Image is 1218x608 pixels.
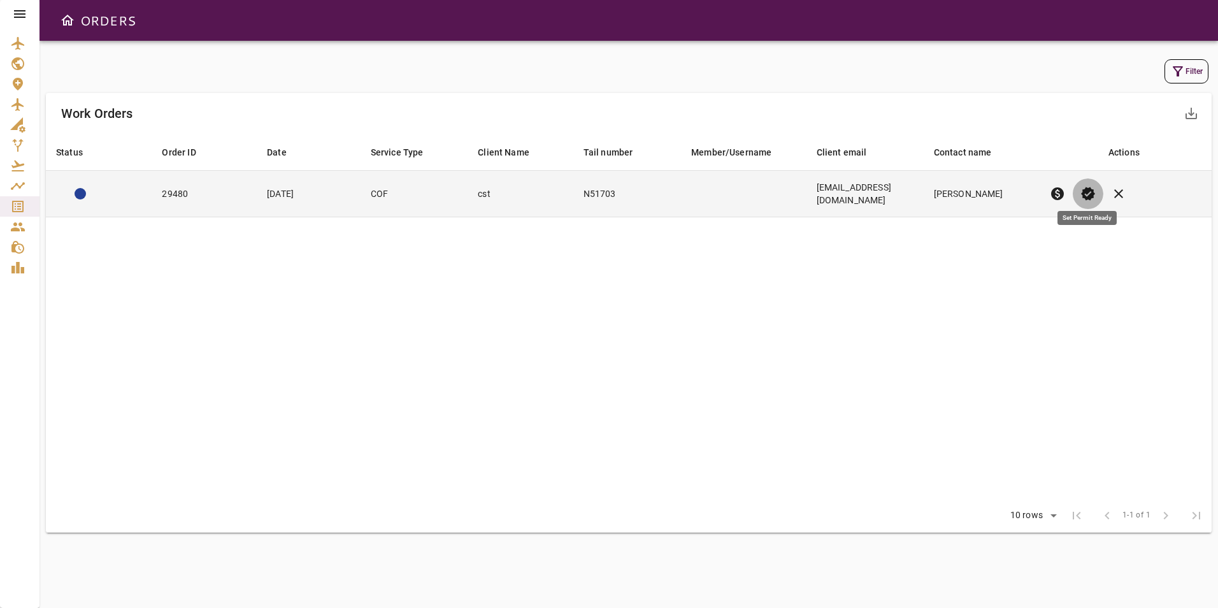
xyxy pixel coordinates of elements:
td: [EMAIL_ADDRESS][DOMAIN_NAME] [806,171,924,217]
span: Client Name [478,145,546,160]
td: N51703 [573,171,681,217]
td: [PERSON_NAME] [924,171,1039,217]
span: Status [56,145,99,160]
span: First Page [1061,500,1092,531]
span: clear [1111,186,1126,201]
div: Status [56,145,83,160]
span: Next Page [1150,500,1181,531]
td: 29480 [152,171,257,217]
button: Pre-Invoice order [1042,178,1073,209]
span: paid [1050,186,1065,201]
td: [DATE] [257,171,360,217]
td: COF [361,171,468,217]
div: Date [267,145,287,160]
td: cst [468,171,573,217]
span: Service Type [371,145,440,160]
span: Order ID [162,145,212,160]
span: Previous Page [1092,500,1122,531]
div: Order ID [162,145,196,160]
div: 10 rows [1002,506,1061,525]
div: Member/Username [691,145,771,160]
span: Date [267,145,303,160]
span: Tail number [584,145,650,160]
div: ACTION REQUIRED [75,188,86,199]
div: Contact name [934,145,992,160]
h6: Work Orders [61,103,133,124]
span: verified [1080,186,1096,201]
span: Last Page [1181,500,1212,531]
div: Tail number [584,145,633,160]
span: save_alt [1184,106,1199,121]
div: Service Type [371,145,424,160]
span: Contact name [934,145,1008,160]
button: Export [1176,98,1207,129]
span: 1-1 of 1 [1122,509,1150,522]
span: Member/Username [691,145,788,160]
h6: ORDERS [80,10,136,31]
span: Client email [817,145,884,160]
button: Filter [1164,59,1208,83]
div: 10 rows [1007,510,1046,521]
div: Client Name [478,145,529,160]
div: Client email [817,145,867,160]
button: Open drawer [55,8,80,33]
